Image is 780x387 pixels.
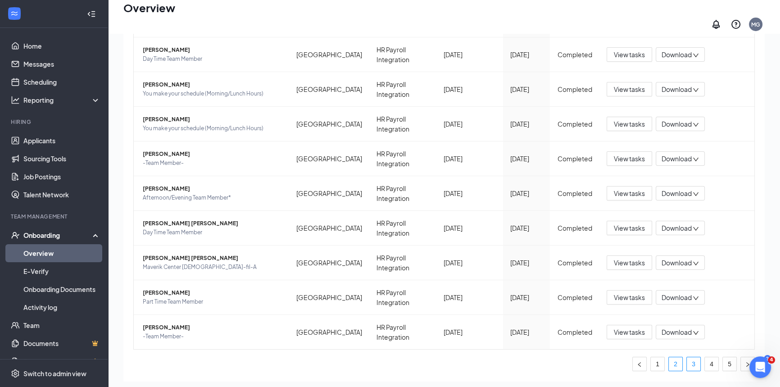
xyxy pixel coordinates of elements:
span: Day Time Team Member [143,228,282,237]
button: View tasks [607,325,652,339]
div: [DATE] [444,258,496,268]
span: left [637,362,642,367]
div: [DATE] [444,154,496,164]
td: HR Payroll Integration [369,246,437,280]
a: Overview [23,244,100,262]
span: Download [662,85,692,94]
div: Team Management [11,213,99,220]
td: HR Payroll Integration [369,315,437,349]
button: View tasks [607,82,652,96]
li: Next Page [740,357,755,371]
div: Completed [557,119,592,129]
td: [GEOGRAPHIC_DATA] [289,107,369,141]
div: [DATE] [444,188,496,198]
svg: UserCheck [11,231,20,240]
div: [DATE] [444,50,496,59]
a: Job Postings [23,168,100,186]
div: [DATE] [510,84,543,94]
div: [DATE] [510,327,543,337]
span: [PERSON_NAME] [143,80,282,89]
button: left [632,357,647,371]
a: E-Verify [23,262,100,280]
span: View tasks [614,188,645,198]
button: View tasks [607,255,652,270]
div: [DATE] [510,258,543,268]
div: Completed [557,188,592,198]
span: View tasks [614,292,645,302]
svg: QuestionInfo [730,19,741,30]
span: [PERSON_NAME] [143,46,282,55]
div: [DATE] [444,327,496,337]
div: [DATE] [510,188,543,198]
span: [PERSON_NAME] [143,150,282,159]
div: Completed [557,154,592,164]
td: HR Payroll Integration [369,176,437,211]
span: down [693,191,699,197]
span: Download [662,119,692,129]
button: View tasks [607,151,652,166]
a: Activity log [23,298,100,316]
a: SurveysCrown [23,352,100,370]
button: View tasks [607,221,652,235]
a: DocumentsCrown [23,334,100,352]
span: [PERSON_NAME] [PERSON_NAME] [143,219,282,228]
div: Onboarding [23,231,93,240]
span: Download [662,154,692,164]
a: 4 [705,357,718,371]
td: HR Payroll Integration [369,37,437,72]
div: Reporting [23,96,101,105]
a: 3 [687,357,700,371]
span: Day Time Team Member [143,55,282,64]
span: Download [662,328,692,337]
td: HR Payroll Integration [369,107,437,141]
span: down [693,260,699,267]
td: [GEOGRAPHIC_DATA] [289,246,369,280]
li: 3 [686,357,701,371]
div: Completed [557,223,592,233]
a: Onboarding Documents [23,280,100,298]
div: [DATE] [510,119,543,129]
a: Applicants [23,132,100,150]
td: [GEOGRAPHIC_DATA] [289,280,369,315]
span: Download [662,293,692,302]
div: Switch to admin view [23,369,86,378]
div: Completed [557,292,592,302]
li: 1 [650,357,665,371]
a: Sourcing Tools [23,150,100,168]
span: You make your schedule (Morning/Lunch Hours) [143,124,282,133]
span: 4 [768,356,775,364]
a: Home [23,37,100,55]
button: right [740,357,755,371]
span: right [745,362,750,367]
span: [PERSON_NAME] [143,288,282,297]
div: Hiring [11,118,99,126]
svg: Analysis [11,96,20,105]
div: [DATE] [510,154,543,164]
span: View tasks [614,223,645,233]
div: Completed [557,84,592,94]
div: [DATE] [510,223,543,233]
td: [GEOGRAPHIC_DATA] [289,315,369,349]
span: [PERSON_NAME] [143,184,282,193]
div: [DATE] [444,119,496,129]
span: -Team Member- [143,332,282,341]
span: down [693,295,699,301]
td: HR Payroll Integration [369,211,437,246]
span: View tasks [614,84,645,94]
span: Afternoon/Evening Team Member* [143,193,282,202]
td: [GEOGRAPHIC_DATA] [289,141,369,176]
span: Part Time Team Member [143,297,282,306]
svg: Settings [11,369,20,378]
span: down [693,226,699,232]
div: [DATE] [510,50,543,59]
span: You make your schedule (Morning/Lunch Hours) [143,89,282,98]
div: Completed [557,50,592,59]
div: Completed [557,258,592,268]
a: Scheduling [23,73,100,91]
svg: WorkstreamLogo [10,9,19,18]
svg: Collapse [87,9,96,18]
span: -Team Member- [143,159,282,168]
span: Download [662,223,692,233]
td: [GEOGRAPHIC_DATA] [289,176,369,211]
span: down [693,87,699,93]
